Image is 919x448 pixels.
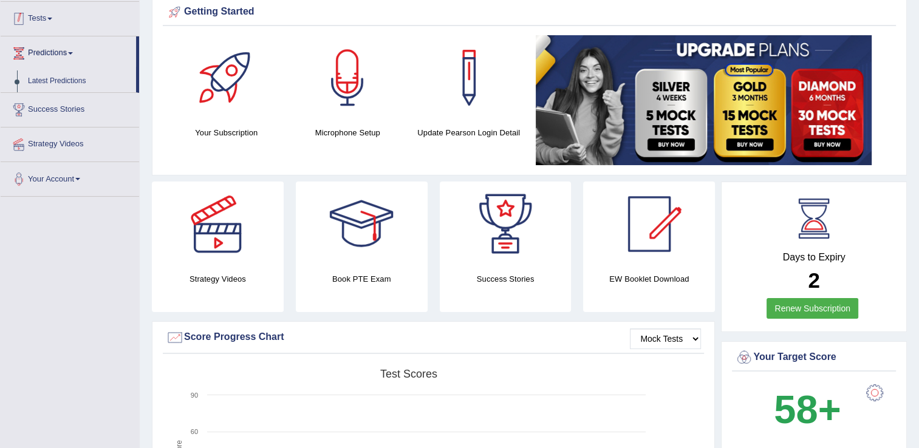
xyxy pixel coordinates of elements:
h4: Success Stories [440,273,572,285]
h4: Strategy Videos [152,273,284,285]
a: Latest Predictions [22,70,136,92]
a: Predictions [1,36,136,67]
h4: Book PTE Exam [296,273,428,285]
div: Score Progress Chart [166,328,701,347]
h4: EW Booklet Download [583,273,715,285]
a: Strategy Videos [1,127,139,158]
img: small5.jpg [536,35,872,165]
a: Your Account [1,162,139,192]
text: 60 [191,428,198,435]
h4: Your Subscription [172,126,281,139]
a: Renew Subscription [767,298,858,319]
tspan: Test scores [380,368,437,380]
b: 58+ [774,387,841,432]
a: Tests [1,2,139,32]
h4: Update Pearson Login Detail [414,126,524,139]
div: Your Target Score [735,348,893,367]
b: 2 [808,268,819,292]
text: 90 [191,392,198,399]
h4: Days to Expiry [735,252,893,263]
a: Success Stories [1,93,139,123]
h4: Microphone Setup [293,126,403,139]
div: Getting Started [166,3,893,21]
